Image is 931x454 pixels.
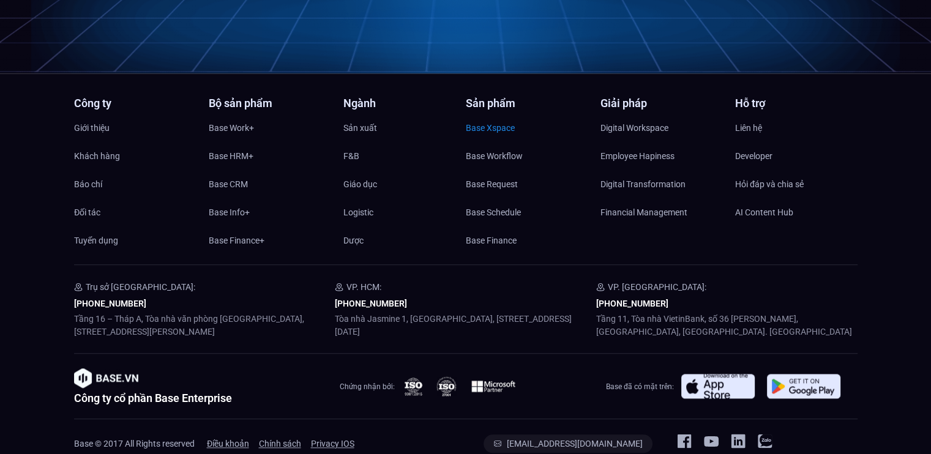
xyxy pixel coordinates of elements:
a: Digital Transformation [600,175,723,193]
p: Tòa nhà Jasmine 1, [GEOGRAPHIC_DATA], [STREET_ADDRESS][DATE] [335,313,596,338]
a: Dược [343,231,466,250]
span: Digital Workspace [600,119,668,137]
a: Liên hệ [735,119,858,137]
span: Base HRM+ [209,147,253,165]
a: Base Workflow [466,147,588,165]
span: F&B [343,147,359,165]
a: Developer [735,147,858,165]
span: Developer [735,147,772,165]
a: Chính sách [259,434,301,453]
a: Hỏi đáp và chia sẻ [735,175,858,193]
span: Báo chí [74,175,102,193]
span: Base Info+ [209,203,250,221]
span: Trụ sở [GEOGRAPHIC_DATA]: [86,282,195,292]
span: Chứng nhận bởi: [340,382,395,391]
span: Base Schedule [466,203,521,221]
span: Base Xspace [466,119,515,137]
a: Base Schedule [466,203,588,221]
span: Khách hàng [74,147,120,165]
a: Logistic [343,203,466,221]
a: [EMAIL_ADDRESS][DOMAIN_NAME] [484,434,652,453]
a: [PHONE_NUMBER] [335,299,407,308]
a: Base Info+ [209,203,331,221]
span: AI Content Hub [735,203,793,221]
span: Base Finance+ [209,231,264,250]
a: Base Work+ [209,119,331,137]
a: Digital Workspace [600,119,723,137]
span: Tuyển dụng [74,231,118,250]
p: Tầng 11, Tòa nhà VietinBank, số 36 [PERSON_NAME], [GEOGRAPHIC_DATA], [GEOGRAPHIC_DATA]. [GEOGRAPH... [596,313,858,338]
a: Employee Hapiness [600,147,723,165]
a: [PHONE_NUMBER] [596,299,668,308]
span: VP. [GEOGRAPHIC_DATA]: [608,282,706,292]
span: Hỏi đáp và chia sẻ [735,175,804,193]
h4: Công ty [74,98,196,109]
span: Sản xuất [343,119,377,137]
span: Giáo dục [343,175,377,193]
span: Giới thiệu [74,119,110,137]
h4: Ngành [343,98,466,109]
span: Employee Hapiness [600,147,675,165]
span: Base Request [466,175,518,193]
a: Base Finance+ [209,231,331,250]
a: Tuyển dụng [74,231,196,250]
a: Đối tác [74,203,196,221]
span: Financial Management [600,203,687,221]
span: Digital Transformation [600,175,686,193]
h4: Hỗ trợ [735,98,858,109]
a: Giáo dục [343,175,466,193]
span: Base CRM [209,175,248,193]
a: Base CRM [209,175,331,193]
a: Base HRM+ [209,147,331,165]
a: Base Xspace [466,119,588,137]
span: Đối tác [74,203,100,221]
h2: Công ty cổ phần Base Enterprise [74,393,232,404]
span: Base Finance [466,231,517,250]
p: Tầng 16 – Tháp A, Tòa nhà văn phòng [GEOGRAPHIC_DATA], [STREET_ADDRESS][PERSON_NAME] [74,313,335,338]
a: F&B [343,147,466,165]
span: Base đã có mặt trên: [606,382,674,391]
a: Base Request [466,175,588,193]
a: Báo chí [74,175,196,193]
span: Logistic [343,203,373,221]
span: Privacy IOS [311,434,354,453]
h4: Bộ sản phẩm [209,98,331,109]
a: [PHONE_NUMBER] [74,299,146,308]
span: [EMAIL_ADDRESS][DOMAIN_NAME] [507,439,643,448]
a: Sản xuất [343,119,466,137]
span: Base Workflow [466,147,523,165]
img: image-1.png [74,368,138,388]
a: Điều khoản [207,434,249,453]
span: VP. HCM: [346,282,381,292]
h4: Sản phẩm [466,98,588,109]
span: Base Work+ [209,119,254,137]
span: Liên hệ [735,119,762,137]
a: AI Content Hub [735,203,858,221]
a: Giới thiệu [74,119,196,137]
a: Base Finance [466,231,588,250]
a: Financial Management [600,203,723,221]
a: Khách hàng [74,147,196,165]
h4: Giải pháp [600,98,723,109]
span: Dược [343,231,364,250]
span: Base © 2017 All Rights reserved [74,439,195,448]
